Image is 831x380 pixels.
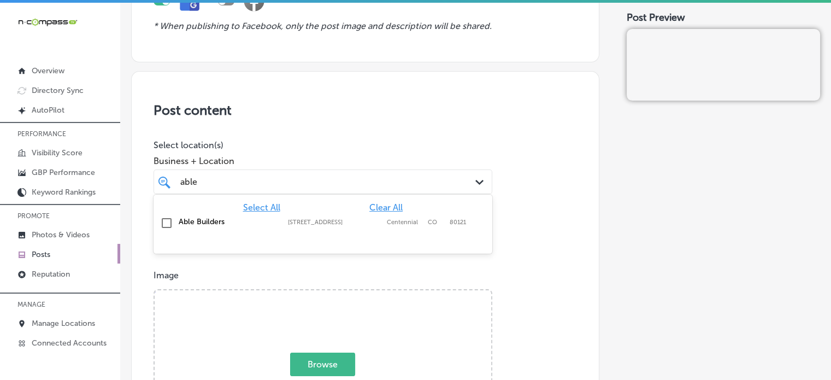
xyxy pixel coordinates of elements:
p: Visibility Score [32,148,82,157]
p: Reputation [32,270,70,279]
label: CO [428,219,444,226]
span: Business + Location [154,156,492,166]
span: Clear All [369,202,403,213]
p: Directory Sync [32,86,84,95]
p: Image [154,270,577,280]
p: Manage Locations [32,319,95,328]
span: Browse [290,353,355,376]
img: 660ab0bf-5cc7-4cb8-ba1c-48b5ae0f18e60NCTV_CLogo_TV_Black_-500x88.png [17,17,78,27]
p: Overview [32,66,64,75]
p: Photos & Videos [32,230,90,239]
p: Select location(s) [154,140,492,150]
label: Able Builders [179,217,277,226]
label: 80121 [450,219,466,226]
div: Post Preview [627,11,820,24]
p: Posts [32,250,50,259]
span: Select All [243,202,280,213]
label: 31 E Panama Dr, Suite E [288,219,381,226]
p: Connected Accounts [32,338,107,348]
i: * When publishing to Facebook, only the post image and description will be shared. [154,21,492,31]
p: GBP Performance [32,168,95,177]
label: Centennial [387,219,422,226]
p: Keyword Rankings [32,188,96,197]
p: AutoPilot [32,106,64,115]
h3: Post content [154,102,577,118]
